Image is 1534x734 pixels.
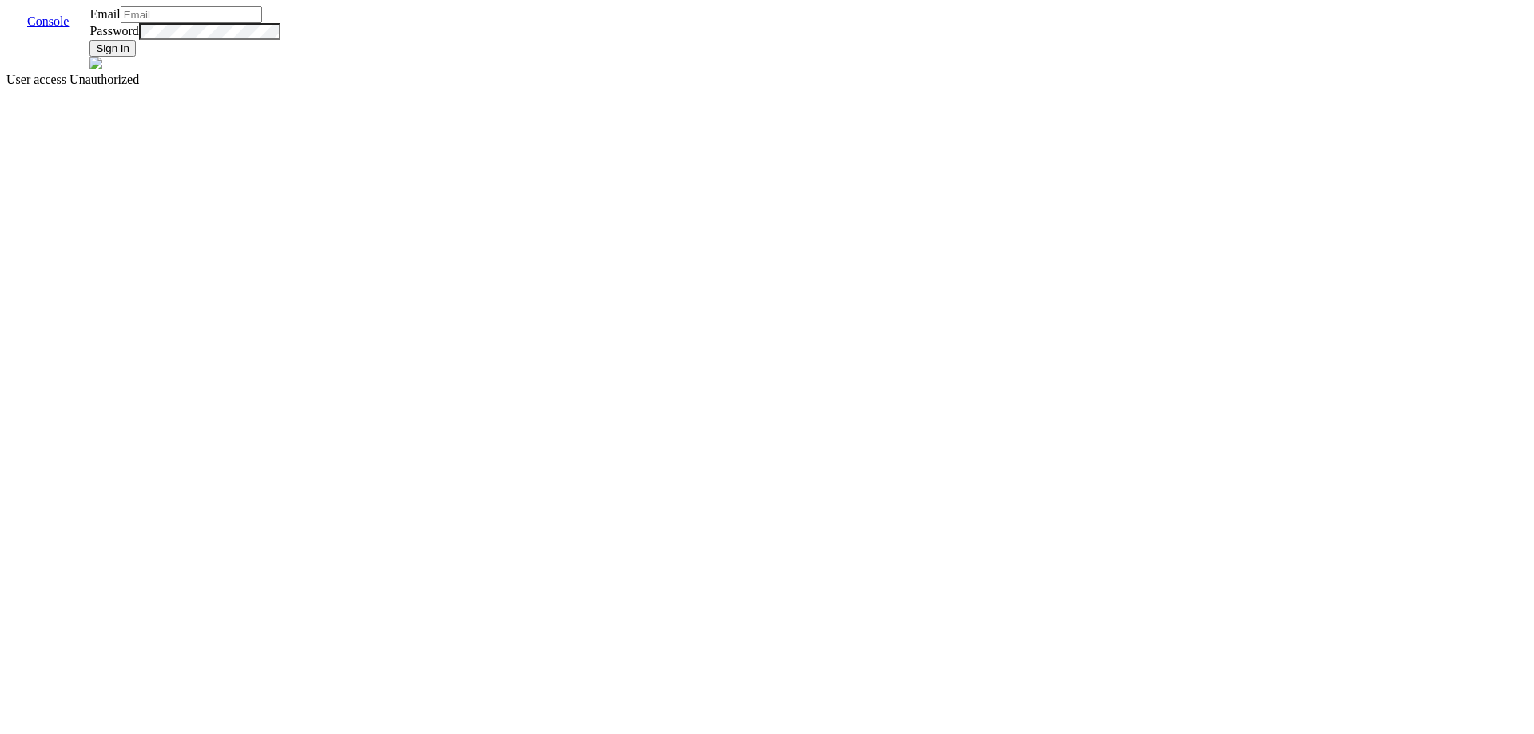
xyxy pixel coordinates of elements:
[121,6,262,23] input: Email
[6,73,1528,87] div: User access Unauthorized
[89,57,102,69] img: azure.svg
[89,24,138,38] label: Password
[14,14,81,28] a: Console
[89,40,136,57] button: Sign In
[89,7,120,21] label: Email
